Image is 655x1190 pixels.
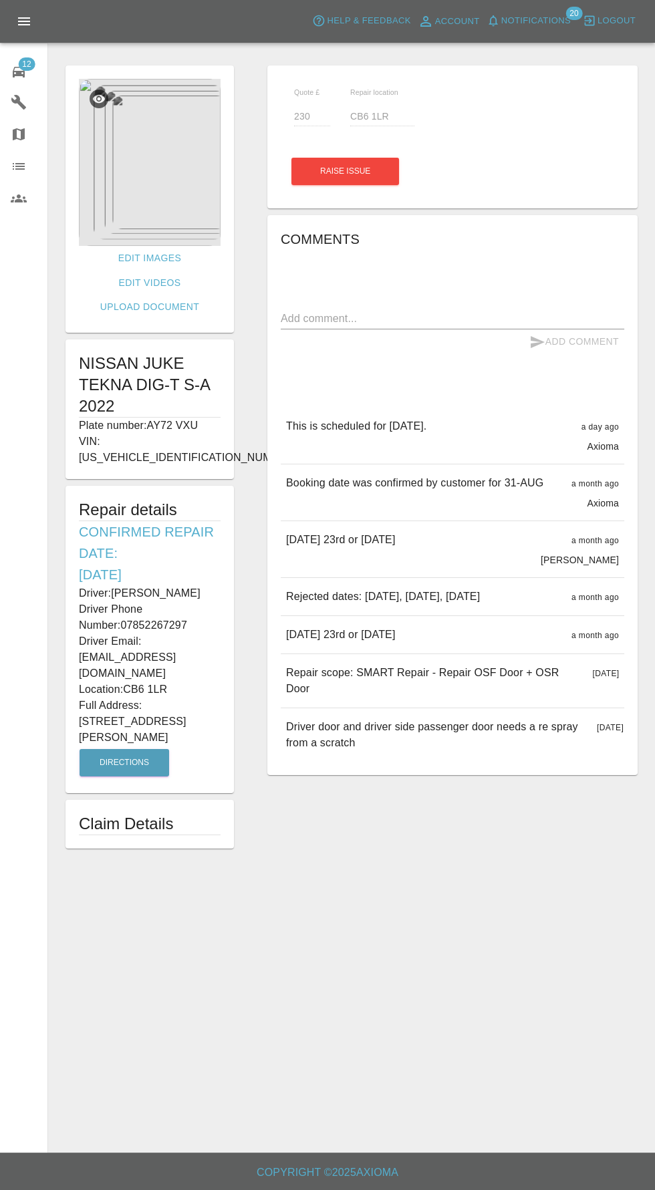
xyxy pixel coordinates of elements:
[79,813,221,835] h1: Claim Details
[309,11,414,31] button: Help & Feedback
[18,57,35,71] span: 12
[79,682,221,698] p: Location: CB6 1LR
[571,631,619,640] span: a month ago
[597,723,624,732] span: [DATE]
[95,295,205,319] a: Upload Document
[79,434,221,466] p: VIN: [US_VEHICLE_IDENTIFICATION_NUMBER]
[571,536,619,545] span: a month ago
[79,633,221,682] p: Driver Email: [EMAIL_ADDRESS][DOMAIN_NAME]
[592,669,619,678] span: [DATE]
[350,88,398,96] span: Repair location
[79,521,221,585] h6: Confirmed Repair Date: [DATE]
[286,475,543,491] p: Booking date was confirmed by customer for 31-AUG
[286,627,396,643] p: [DATE] 23rd or [DATE]
[79,698,221,746] p: Full Address: [STREET_ADDRESS][PERSON_NAME]
[587,496,619,510] p: Axioma
[435,14,480,29] span: Account
[598,13,636,29] span: Logout
[79,499,221,520] h5: Repair details
[79,601,221,633] p: Driver Phone Number: 07852267297
[286,665,581,697] p: Repair scope: SMART Repair - Repair OSF Door + OSR Door
[113,246,186,271] a: Edit Images
[587,440,619,453] p: Axioma
[80,749,169,776] button: Directions
[327,13,410,29] span: Help & Feedback
[11,1163,644,1182] h6: Copyright © 2025 Axioma
[541,553,619,567] p: [PERSON_NAME]
[79,418,221,434] p: Plate number: AY72 VXU
[286,418,426,434] p: This is scheduled for [DATE].
[79,79,221,246] img: 329c1fcb-4066-43f3-b79d-0c7514d3a5e4
[565,7,582,20] span: 20
[414,11,483,32] a: Account
[79,585,221,601] p: Driver: [PERSON_NAME]
[501,13,571,29] span: Notifications
[8,5,40,37] button: Open drawer
[79,353,221,417] h1: NISSAN JUKE TEKNA DIG-T S-A 2022
[581,422,619,432] span: a day ago
[281,229,624,250] h6: Comments
[286,589,480,605] p: Rejected dates: [DATE], [DATE], [DATE]
[571,479,619,488] span: a month ago
[294,88,319,96] span: Quote £
[483,11,574,31] button: Notifications
[579,11,639,31] button: Logout
[286,719,586,751] p: Driver door and driver side passenger door needs a re spray from a scratch
[114,271,186,295] a: Edit Videos
[291,158,399,185] button: Raise issue
[571,593,619,602] span: a month ago
[286,532,396,548] p: [DATE] 23rd or [DATE]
